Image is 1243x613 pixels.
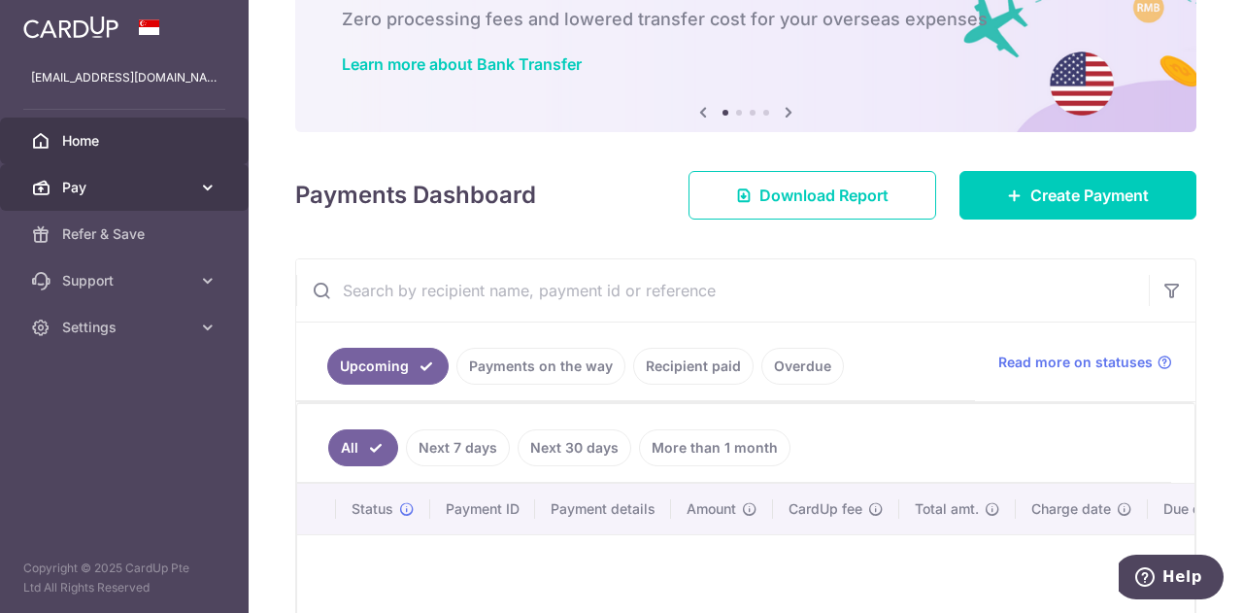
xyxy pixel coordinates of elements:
span: Total amt. [915,499,979,519]
th: Payment details [535,484,671,534]
span: Refer & Save [62,224,190,244]
span: Due date [1163,499,1222,519]
span: Status [352,499,393,519]
span: Charge date [1031,499,1111,519]
a: Next 30 days [518,429,631,466]
span: Read more on statuses [998,353,1153,372]
a: Recipient paid [633,348,754,385]
span: Settings [62,318,190,337]
a: Next 7 days [406,429,510,466]
span: CardUp fee [789,499,862,519]
a: Upcoming [327,348,449,385]
a: Overdue [761,348,844,385]
span: Amount [687,499,736,519]
a: All [328,429,398,466]
a: Create Payment [959,171,1196,220]
span: Create Payment [1030,184,1149,207]
img: CardUp [23,16,118,39]
span: Download Report [759,184,889,207]
th: Payment ID [430,484,535,534]
input: Search by recipient name, payment id or reference [296,259,1149,322]
h4: Payments Dashboard [295,178,536,213]
span: Support [62,271,190,290]
a: More than 1 month [639,429,790,466]
a: Read more on statuses [998,353,1172,372]
a: Download Report [689,171,936,220]
p: [EMAIL_ADDRESS][DOMAIN_NAME] [31,68,218,87]
span: Home [62,131,190,151]
span: Pay [62,178,190,197]
iframe: Opens a widget where you can find more information [1119,555,1224,603]
a: Learn more about Bank Transfer [342,54,582,74]
a: Payments on the way [456,348,625,385]
h6: Zero processing fees and lowered transfer cost for your overseas expenses [342,8,1150,31]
